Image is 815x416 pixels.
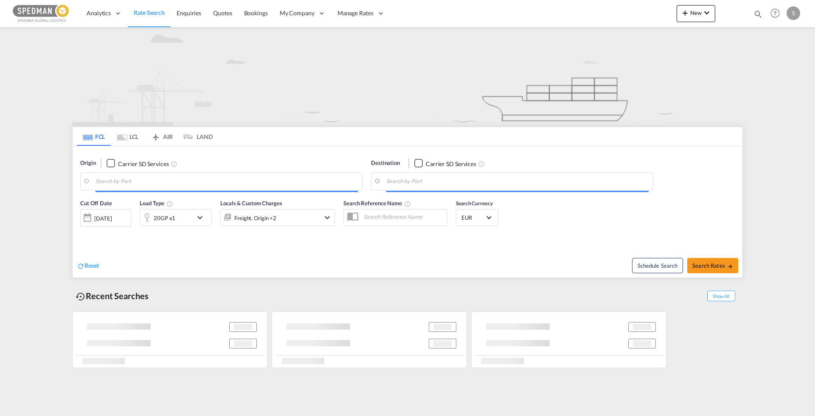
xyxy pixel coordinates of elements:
span: Show All [707,291,735,301]
md-icon: icon-backup-restore [76,291,86,302]
span: New [680,9,712,16]
div: Carrier SD Services [118,159,169,168]
span: Search Currency [456,200,493,207]
div: Freight Origin Destination Dock Stuffing [234,212,276,224]
img: new-FCL.png [72,27,743,126]
span: Analytics [87,9,111,17]
md-tab-item: FCL [77,127,111,146]
div: Carrier SD Services [426,159,476,168]
span: Load Type [140,200,173,207]
span: Manage Rates [337,9,374,17]
md-icon: Select multiple loads to view rates [166,201,173,207]
md-icon: icon-arrow-right [727,263,733,269]
img: c12ca350ff1b11efb6b291369744d907.png [13,4,70,23]
span: Quotes [213,9,232,17]
md-tab-item: AIR [145,127,179,146]
md-icon: icon-chevron-down [702,8,712,18]
div: icon-refreshReset [77,261,99,271]
md-icon: icon-plus 400-fg [680,8,690,18]
div: S [787,6,800,20]
span: Search Reference Name [343,200,411,207]
md-icon: icon-chevron-down [195,212,209,223]
span: Search Rates [692,262,733,269]
span: Help [768,6,782,20]
md-datepicker: Select [80,226,87,237]
md-tab-item: LAND [179,127,213,146]
button: Search Ratesicon-arrow-right [687,258,738,273]
div: Origin Checkbox No InkUnchecked: Search for CY (Container Yard) services for all selected carrier... [73,146,742,277]
span: My Company [280,9,315,17]
span: Cut Off Date [80,200,112,207]
span: Reset [84,262,99,269]
span: Destination [371,159,400,167]
div: 20GP x1 [154,212,175,224]
md-icon: Your search will be saved by the below given name [404,201,411,207]
md-icon: icon-airplane [151,132,161,138]
input: Search by Port [386,175,649,188]
span: Origin [80,159,96,167]
span: Bookings [244,9,268,17]
input: Search Reference Name [360,210,447,223]
md-tab-item: LCL [111,127,145,146]
md-icon: icon-magnify [753,9,763,19]
span: Rate Search [134,9,165,16]
md-icon: icon-chevron-down [322,212,332,222]
div: icon-magnify [753,9,763,22]
div: Help [768,6,787,21]
span: Enquiries [177,9,201,17]
md-select: Select Currency: € EUREuro [461,211,494,224]
md-icon: Unchecked: Search for CY (Container Yard) services for all selected carriers.Checked : Search for... [478,160,485,167]
div: [DATE] [80,209,131,226]
input: Search by Port [96,175,358,188]
md-icon: icon-refresh [77,262,84,269]
div: 20GP x1icon-chevron-down [140,209,212,226]
md-checkbox: Checkbox No Ink [107,159,169,168]
div: Recent Searches [72,286,152,306]
span: Locals & Custom Charges [220,200,282,207]
div: Freight Origin Destination Dock Stuffingicon-chevron-down [220,209,335,226]
md-icon: Unchecked: Search for CY (Container Yard) services for all selected carriers.Checked : Search for... [171,160,177,167]
md-checkbox: Checkbox No Ink [414,159,476,168]
md-pagination-wrapper: Use the left and right arrow keys to navigate between tabs [77,127,213,146]
button: Note: By default Schedule search will only considerorigin ports, destination ports and cut off da... [632,258,683,273]
button: icon-plus 400-fgNewicon-chevron-down [677,5,715,22]
span: EUR [461,214,485,221]
div: [DATE] [94,214,112,222]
